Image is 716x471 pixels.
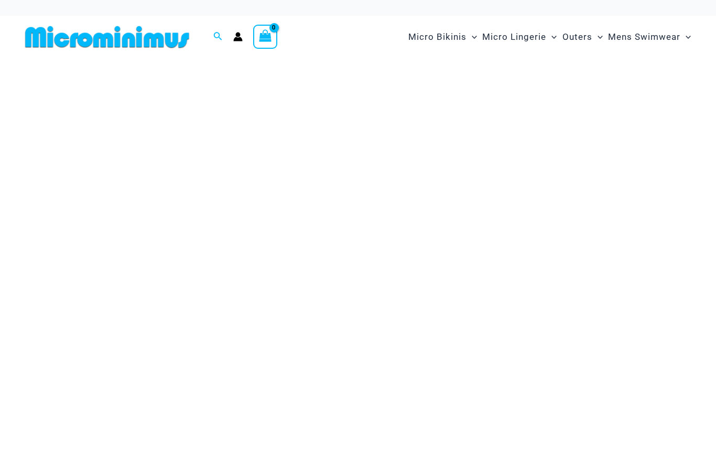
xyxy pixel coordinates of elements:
span: Outers [562,24,592,50]
span: Micro Bikinis [408,24,467,50]
span: Menu Toggle [546,24,557,50]
span: Menu Toggle [592,24,603,50]
a: Micro BikinisMenu ToggleMenu Toggle [406,21,480,53]
img: MM SHOP LOGO FLAT [21,25,193,49]
a: View Shopping Cart, empty [253,25,277,49]
a: Mens SwimwearMenu ToggleMenu Toggle [605,21,693,53]
span: Micro Lingerie [482,24,546,50]
a: Account icon link [233,32,243,41]
span: Menu Toggle [680,24,691,50]
span: Menu Toggle [467,24,477,50]
a: Micro LingerieMenu ToggleMenu Toggle [480,21,559,53]
a: OutersMenu ToggleMenu Toggle [560,21,605,53]
nav: Site Navigation [404,19,695,55]
a: Search icon link [213,30,223,44]
span: Mens Swimwear [608,24,680,50]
